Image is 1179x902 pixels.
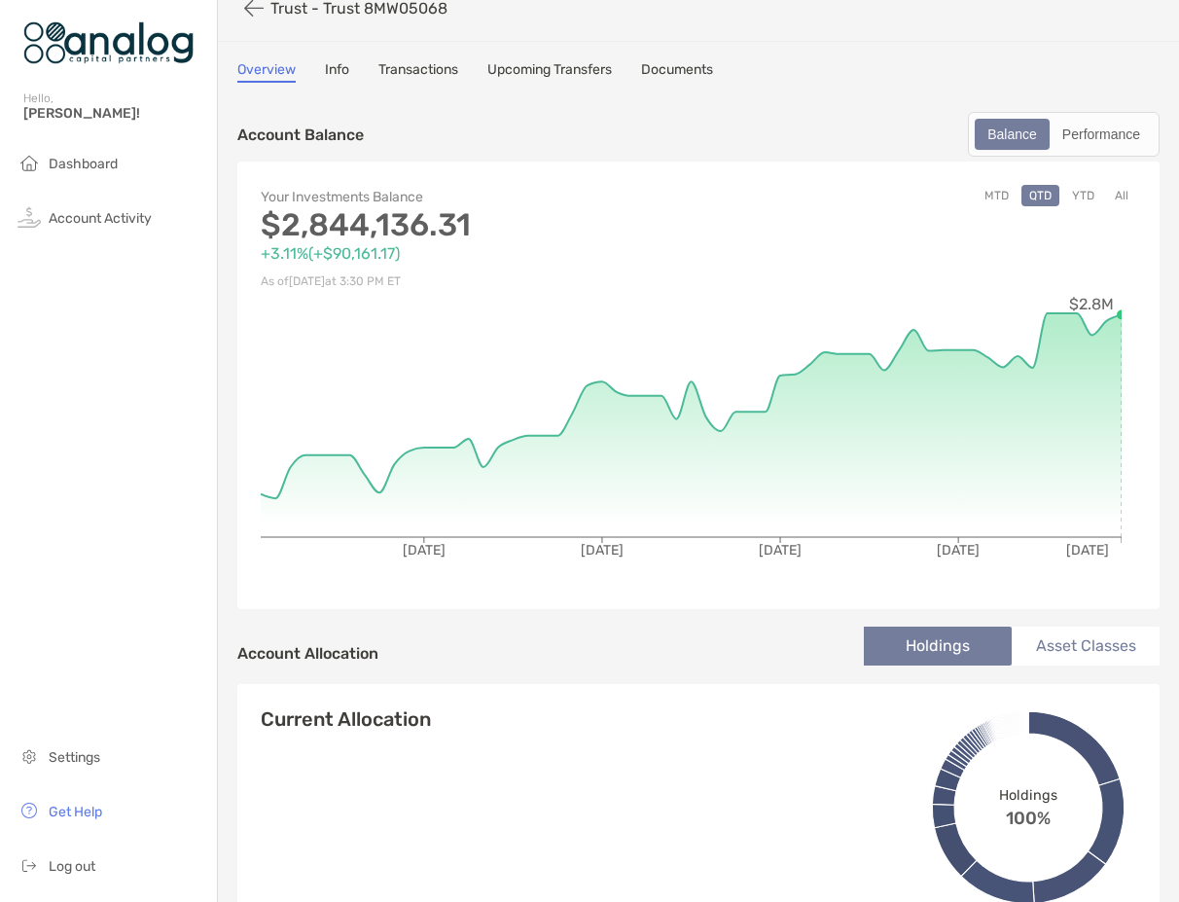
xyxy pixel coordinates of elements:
tspan: [DATE] [937,542,980,559]
a: Info [325,61,349,83]
span: [PERSON_NAME]! [23,105,205,122]
a: Transactions [378,61,458,83]
button: MTD [977,185,1017,206]
h4: Current Allocation [261,707,431,731]
tspan: [DATE] [1066,542,1109,559]
h4: Account Allocation [237,644,378,663]
img: household icon [18,151,41,174]
a: Upcoming Transfers [487,61,612,83]
span: Holdings [999,786,1056,803]
p: As of [DATE] at 3:30 PM ET [261,270,698,294]
button: YTD [1064,185,1102,206]
a: Overview [237,61,296,83]
img: logout icon [18,853,41,877]
p: +3.11% ( +$90,161.17 ) [261,241,698,266]
span: Log out [49,858,95,875]
li: Asset Classes [1012,627,1160,666]
p: $2,844,136.31 [261,213,698,237]
span: 100% [1006,803,1051,828]
p: Your Investments Balance [261,185,698,209]
tspan: [DATE] [759,542,802,559]
tspan: [DATE] [581,542,624,559]
div: Balance [977,121,1048,148]
a: Documents [641,61,713,83]
img: activity icon [18,205,41,229]
li: Holdings [864,627,1012,666]
div: segmented control [968,112,1160,157]
button: QTD [1021,185,1059,206]
span: Dashboard [49,156,118,172]
button: All [1107,185,1136,206]
tspan: [DATE] [403,542,446,559]
tspan: $2.8M [1069,295,1114,313]
div: Performance [1052,121,1151,148]
span: Settings [49,749,100,766]
img: settings icon [18,744,41,768]
img: get-help icon [18,799,41,822]
p: Account Balance [237,123,364,147]
span: Account Activity [49,210,152,227]
img: Zoe Logo [23,8,194,78]
span: Get Help [49,804,102,820]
